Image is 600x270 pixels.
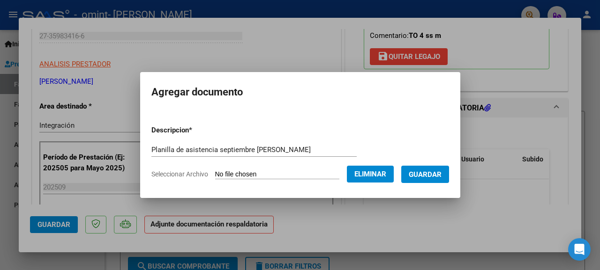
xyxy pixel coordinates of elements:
button: Eliminar [347,166,394,182]
div: Open Intercom Messenger [568,238,591,261]
p: Descripcion [151,125,241,136]
h2: Agregar documento [151,83,449,101]
span: Seleccionar Archivo [151,170,208,178]
span: Guardar [409,170,442,179]
button: Guardar [401,166,449,183]
span: Eliminar [354,170,386,178]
